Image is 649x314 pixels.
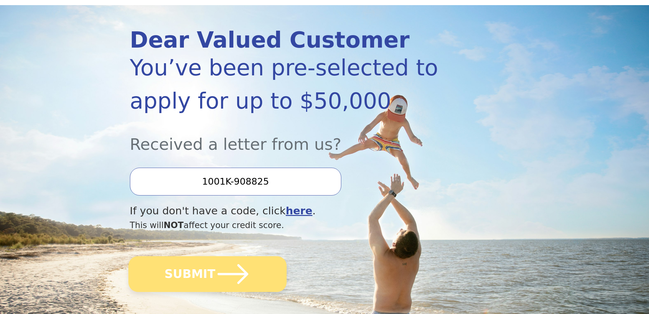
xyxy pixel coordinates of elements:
div: If you don't have a code, click . [130,203,461,219]
div: This will affect your credit score. [130,219,461,232]
a: here [286,205,313,217]
button: SUBMIT [128,256,287,292]
input: Enter your Offer Code: [130,168,341,195]
div: You’ve been pre-selected to apply for up to $50,000 [130,51,461,118]
div: Received a letter from us? [130,118,461,156]
span: NOT [164,220,184,230]
div: Dear Valued Customer [130,29,461,51]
